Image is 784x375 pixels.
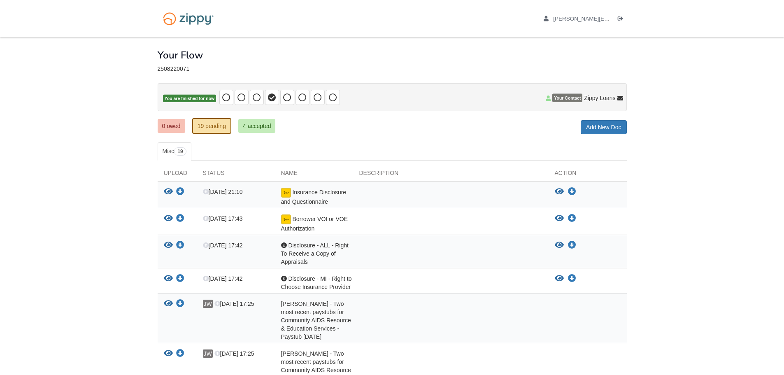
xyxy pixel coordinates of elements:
[174,147,186,156] span: 19
[281,189,347,205] span: Insurance Disclosure and Questionnaire
[281,214,291,224] img: Document fully signed
[581,120,627,134] a: Add New Doc
[164,300,173,308] button: View Jason Wilkinson - Two most recent paystubs for Community AIDS Resource & Education Services ...
[214,350,254,357] span: [DATE] 17:25
[555,275,564,283] button: View Disclosure - MI - Right to Choose Insurance Provider
[238,119,276,133] a: 4 accepted
[555,241,564,249] button: View Disclosure - ALL - Right To Receive a Copy of Appraisals
[203,275,243,282] span: [DATE] 17:42
[164,241,173,250] button: View Disclosure - ALL - Right To Receive a Copy of Appraisals
[568,215,576,222] a: Download Borrower VOI or VOE Authorization
[281,242,349,265] span: Disclosure - ALL - Right To Receive a Copy of Appraisals
[164,275,173,283] button: View Disclosure - MI - Right to Choose Insurance Provider
[192,118,231,134] a: 19 pending
[549,169,627,181] div: Action
[158,50,203,61] h1: Your Flow
[176,276,184,282] a: Download Disclosure - MI - Right to Choose Insurance Provider
[618,16,627,24] a: Log out
[176,189,184,196] a: Download Insurance Disclosure and Questionnaire
[176,242,184,249] a: Download Disclosure - ALL - Right To Receive a Copy of Appraisals
[203,189,243,195] span: [DATE] 21:10
[555,214,564,223] button: View Borrower VOI or VOE Authorization
[176,216,184,222] a: Download Borrower VOI or VOE Authorization
[584,94,615,102] span: Zippy Loans
[164,349,173,358] button: View Jason Wilkinson - Two most recent paystubs for Community AIDS Resource & Education Services ...
[544,16,739,24] a: edit profile
[158,169,197,181] div: Upload
[281,188,291,198] img: Document fully signed
[553,16,739,22] span: jason.p.wilkinson@gmail.com
[164,214,173,223] button: View Borrower VOI or VOE Authorization
[568,242,576,249] a: Download Disclosure - ALL - Right To Receive a Copy of Appraisals
[552,94,582,102] span: Your Contact
[158,65,627,72] div: 2508220071
[163,95,216,102] span: You are finished for now
[203,215,243,222] span: [DATE] 17:43
[275,169,353,181] div: Name
[203,300,213,308] span: JW
[158,8,219,29] img: Logo
[197,169,275,181] div: Status
[353,169,549,181] div: Description
[281,275,352,290] span: Disclosure - MI - Right to Choose Insurance Provider
[281,300,351,340] span: [PERSON_NAME] - Two most recent paystubs for Community AIDS Resource & Education Services - Payst...
[164,188,173,196] button: View Insurance Disclosure and Questionnaire
[568,189,576,195] a: Download Insurance Disclosure and Questionnaire
[568,275,576,282] a: Download Disclosure - MI - Right to Choose Insurance Provider
[214,300,254,307] span: [DATE] 17:25
[203,242,243,249] span: [DATE] 17:42
[203,349,213,358] span: JW
[176,351,184,357] a: Download Jason Wilkinson - Two most recent paystubs for Community AIDS Resource & Education Servi...
[158,119,185,133] a: 0 owed
[176,301,184,307] a: Download Jason Wilkinson - Two most recent paystubs for Community AIDS Resource & Education Servi...
[555,188,564,196] button: View Insurance Disclosure and Questionnaire
[158,142,191,161] a: Misc
[281,216,348,232] span: Borrower VOI or VOE Authorization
